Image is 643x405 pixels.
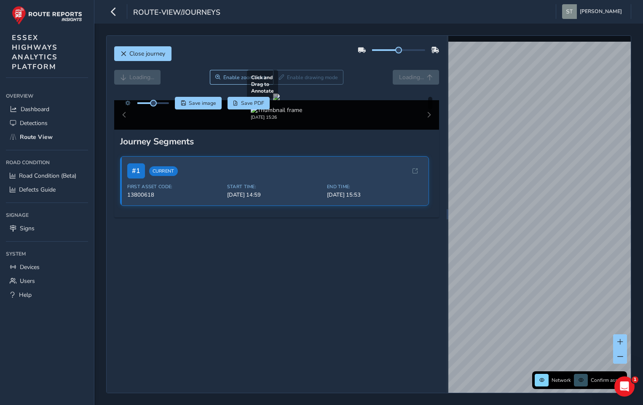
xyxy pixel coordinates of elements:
[6,260,88,274] a: Devices
[6,209,88,221] div: Signage
[562,4,577,19] img: diamond-layout
[20,119,48,127] span: Detections
[6,102,88,116] a: Dashboard
[228,97,270,109] button: PDF
[227,191,322,199] span: [DATE] 14:59
[20,224,35,232] span: Signs
[6,116,88,130] a: Detections
[6,183,88,197] a: Defects Guide
[562,4,625,19] button: [PERSON_NAME]
[6,90,88,102] div: Overview
[251,106,302,114] img: Thumbnail frame
[120,136,434,147] div: Journey Segments
[210,70,273,85] button: Zoom
[127,163,145,179] span: # 1
[19,186,56,194] span: Defects Guide
[21,105,49,113] span: Dashboard
[12,6,82,25] img: rr logo
[114,46,171,61] button: Close journey
[6,221,88,235] a: Signs
[6,248,88,260] div: System
[6,169,88,183] a: Road Condition (Beta)
[20,263,40,271] span: Devices
[6,130,88,144] a: Route View
[19,172,76,180] span: Road Condition (Beta)
[327,191,422,199] span: [DATE] 15:53
[19,291,32,299] span: Help
[133,7,220,19] span: route-view/journeys
[327,184,422,190] span: End Time:
[20,133,53,141] span: Route View
[20,277,35,285] span: Users
[6,288,88,302] a: Help
[632,376,638,383] span: 1
[127,191,222,199] span: 13800618
[223,74,268,81] span: Enable zoom mode
[189,100,216,107] span: Save image
[227,184,322,190] span: Start Time:
[149,166,178,176] span: Current
[580,4,622,19] span: [PERSON_NAME]
[127,184,222,190] span: First Asset Code:
[175,97,222,109] button: Save
[591,377,624,384] span: Confirm assets
[129,50,165,58] span: Close journey
[241,100,264,107] span: Save PDF
[6,274,88,288] a: Users
[12,33,58,72] span: ESSEX HIGHWAYS ANALYTICS PLATFORM
[614,376,635,397] iframe: Intercom live chat
[6,156,88,169] div: Road Condition
[552,377,571,384] span: Network
[251,114,302,120] div: [DATE] 15:26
